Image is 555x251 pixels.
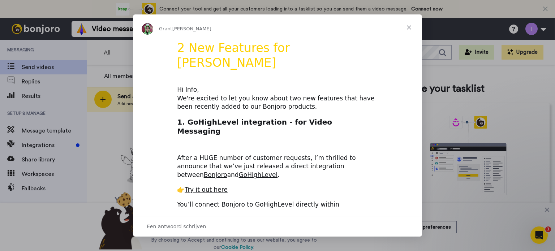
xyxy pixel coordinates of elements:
[177,86,378,111] div: Hi Info, We're excited to let you know about two new features that have been recently added to ou...
[177,41,378,75] h1: 2 New Features for [PERSON_NAME]
[185,186,228,193] a: Try it out here
[187,209,223,217] b: Workflows
[177,117,378,140] h2: 1. GoHighLevel integration - for Video Messaging
[177,186,378,194] div: 👉
[133,216,422,237] div: Gesprek openen en beantwoorden
[239,171,278,178] a: GoHighLevel
[172,26,211,31] span: [PERSON_NAME]
[147,222,206,231] span: Een antwoord schrijven
[159,26,172,31] span: Grant
[177,200,378,226] div: You’ll connect Bonjoro to GoHighLevel directly within our builder, choosing from two simple trigg...
[177,145,378,179] div: After a HUGE number of customer requests, I’m thrilled to announce that we’ve just released a dir...
[142,23,153,35] img: Profile image for Grant
[396,14,422,40] span: Sluiten
[204,171,227,178] a: Bonjoro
